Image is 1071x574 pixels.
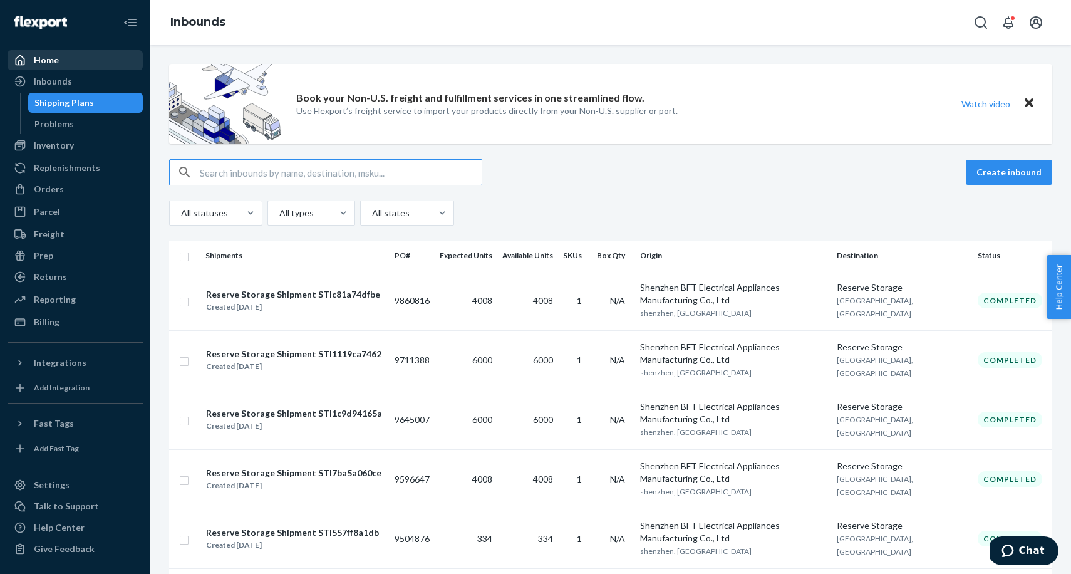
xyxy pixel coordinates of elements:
[296,91,644,105] p: Book your Non-U.S. freight and fulfillment services in one streamlined flow.
[837,281,968,294] div: Reserve Storage
[837,460,968,472] div: Reserve Storage
[8,378,143,398] a: Add Integration
[996,10,1021,35] button: Open notifications
[577,355,582,365] span: 1
[978,352,1042,368] div: Completed
[610,295,625,306] span: N/A
[206,420,382,432] div: Created [DATE]
[278,207,279,219] input: All types
[34,183,64,196] div: Orders
[34,500,99,513] div: Talk to Support
[610,474,625,484] span: N/A
[640,460,827,485] div: Shenzhen BFT Electrical Appliances Manufacturing Co., Ltd
[837,296,913,318] span: [GEOGRAPHIC_DATA], [GEOGRAPHIC_DATA]
[160,4,235,41] ol: breadcrumbs
[8,158,143,178] a: Replenishments
[558,241,592,271] th: SKUs
[180,207,181,219] input: All statuses
[390,449,435,509] td: 9596647
[8,135,143,155] a: Inventory
[14,16,67,29] img: Flexport logo
[390,330,435,390] td: 9711388
[206,288,380,301] div: Reserve Storage Shipment STIc81a74dfbe
[978,531,1042,546] div: Completed
[34,206,60,218] div: Parcel
[8,246,143,266] a: Prep
[533,474,553,484] span: 4008
[206,348,381,360] div: Reserve Storage Shipment STI1119ca7462
[837,519,968,532] div: Reserve Storage
[34,543,95,555] div: Give Feedback
[390,390,435,449] td: 9645007
[34,139,74,152] div: Inventory
[8,267,143,287] a: Returns
[592,241,635,271] th: Box Qty
[837,400,968,413] div: Reserve Storage
[371,207,372,219] input: All states
[640,308,752,318] span: shenzhen, [GEOGRAPHIC_DATA]
[200,160,482,185] input: Search inbounds by name, destination, msku...
[472,474,492,484] span: 4008
[206,360,381,373] div: Created [DATE]
[968,10,993,35] button: Open Search Box
[978,293,1042,308] div: Completed
[390,241,435,271] th: PO#
[206,301,380,313] div: Created [DATE]
[34,521,85,534] div: Help Center
[34,382,90,393] div: Add Integration
[640,427,752,437] span: shenzhen, [GEOGRAPHIC_DATA]
[118,10,143,35] button: Close Navigation
[206,539,379,551] div: Created [DATE]
[640,341,827,366] div: Shenzhen BFT Electrical Appliances Manufacturing Co., Ltd
[837,341,968,353] div: Reserve Storage
[34,75,72,88] div: Inbounds
[640,546,752,556] span: shenzhen, [GEOGRAPHIC_DATA]
[8,179,143,199] a: Orders
[472,355,492,365] span: 6000
[973,241,1052,271] th: Status
[1023,10,1048,35] button: Open account menu
[635,241,832,271] th: Origin
[1047,255,1071,319] button: Help Center
[206,407,382,420] div: Reserve Storage Shipment STI1c9d94165a
[533,295,553,306] span: 4008
[8,475,143,495] a: Settings
[34,54,59,66] div: Home
[435,241,497,271] th: Expected Units
[34,479,70,491] div: Settings
[640,368,752,377] span: shenzhen, [GEOGRAPHIC_DATA]
[8,414,143,434] button: Fast Tags
[966,160,1052,185] button: Create inbound
[640,400,827,425] div: Shenzhen BFT Electrical Appliances Manufacturing Co., Ltd
[34,228,65,241] div: Freight
[837,415,913,437] span: [GEOGRAPHIC_DATA], [GEOGRAPHIC_DATA]
[538,533,553,544] span: 334
[8,439,143,459] a: Add Fast Tag
[610,533,625,544] span: N/A
[610,414,625,425] span: N/A
[990,536,1058,568] iframe: Opens a widget where you can chat to one of our agents
[8,224,143,244] a: Freight
[206,467,381,479] div: Reserve Storage Shipment STI7ba5a060ce
[978,412,1042,427] div: Completed
[34,316,59,328] div: Billing
[34,271,67,283] div: Returns
[34,443,79,454] div: Add Fast Tag
[206,479,381,492] div: Created [DATE]
[296,105,678,117] p: Use Flexport’s freight service to import your products directly from your Non-U.S. supplier or port.
[8,539,143,559] button: Give Feedback
[577,414,582,425] span: 1
[170,15,225,29] a: Inbounds
[837,474,913,497] span: [GEOGRAPHIC_DATA], [GEOGRAPHIC_DATA]
[8,202,143,222] a: Parcel
[200,241,390,271] th: Shipments
[8,353,143,373] button: Integrations
[8,496,143,516] button: Talk to Support
[1021,95,1037,113] button: Close
[28,93,143,113] a: Shipping Plans
[34,97,94,109] div: Shipping Plans
[8,518,143,538] a: Help Center
[472,295,492,306] span: 4008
